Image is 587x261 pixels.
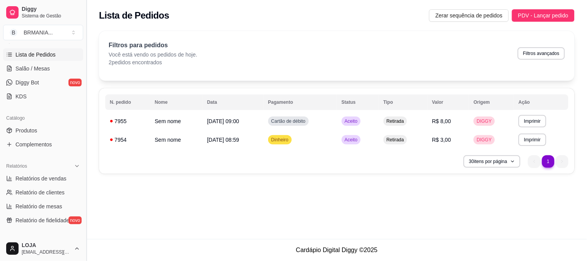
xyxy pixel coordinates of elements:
div: Catálogo [3,112,83,124]
button: PDV - Lançar pedido [512,9,575,22]
a: Salão / Mesas [3,62,83,75]
div: 7954 [110,136,145,144]
button: Select a team [3,25,83,40]
th: Pagamento [264,94,337,110]
span: Cartão de débito [270,118,307,124]
div: 7955 [110,117,145,125]
span: DIGGY [475,137,493,143]
span: Dinheiro [270,137,290,143]
span: Aceito [343,118,359,124]
a: Diggy Botnovo [3,76,83,89]
td: Sem nome [150,112,202,130]
footer: Cardápio Digital Diggy © 2025 [87,239,587,261]
span: R$ 8,00 [432,118,451,124]
a: Relatório de clientes [3,186,83,199]
span: Relatórios [6,163,27,169]
a: Complementos [3,138,83,151]
span: Aceito [343,137,359,143]
span: Diggy [22,6,80,13]
button: Zerar sequência de pedidos [429,9,509,22]
button: Imprimir [519,115,546,127]
span: [DATE] 08:59 [207,137,239,143]
nav: pagination navigation [524,151,572,172]
th: Valor [428,94,469,110]
span: Salão / Mesas [15,65,50,72]
span: Retirada [385,118,406,124]
span: DIGGY [475,118,493,124]
span: PDV - Lançar pedido [518,11,568,20]
span: B [10,29,17,36]
button: 30itens por página [464,155,520,168]
a: Relatório de mesas [3,200,83,213]
span: Complementos [15,141,52,148]
h2: Lista de Pedidos [99,9,169,22]
span: Diggy Bot [15,79,39,86]
div: BRMANIA ... [24,29,53,36]
button: LOJA[EMAIL_ADDRESS][DOMAIN_NAME] [3,239,83,258]
td: Sem nome [150,130,202,149]
span: [EMAIL_ADDRESS][DOMAIN_NAME] [22,249,71,255]
span: Retirada [385,137,406,143]
span: Relatórios de vendas [15,175,67,182]
span: Zerar sequência de pedidos [435,11,503,20]
th: Data [202,94,264,110]
div: Gerenciar [3,236,83,248]
span: Relatório de mesas [15,203,62,210]
a: Produtos [3,124,83,137]
th: Nome [150,94,202,110]
p: Filtros para pedidos [109,41,197,50]
a: Relatório de fidelidadenovo [3,214,83,227]
p: Você está vendo os pedidos de hoje. [109,51,197,58]
th: N. pedido [105,94,150,110]
th: Tipo [379,94,428,110]
span: Sistema de Gestão [22,13,80,19]
span: Lista de Pedidos [15,51,56,58]
span: KDS [15,93,27,100]
p: 2 pedidos encontrados [109,58,197,66]
a: DiggySistema de Gestão [3,3,83,22]
span: Produtos [15,127,37,134]
th: Ação [514,94,568,110]
a: KDS [3,90,83,103]
span: Relatório de fidelidade [15,216,69,224]
span: R$ 3,00 [432,137,451,143]
th: Origem [469,94,514,110]
button: Filtros avançados [518,47,565,60]
span: [DATE] 09:00 [207,118,239,124]
li: pagination item 1 active [542,155,554,168]
button: Imprimir [519,134,546,146]
a: Relatórios de vendas [3,172,83,185]
span: Relatório de clientes [15,189,65,196]
span: LOJA [22,242,71,249]
a: Lista de Pedidos [3,48,83,61]
th: Status [337,94,379,110]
